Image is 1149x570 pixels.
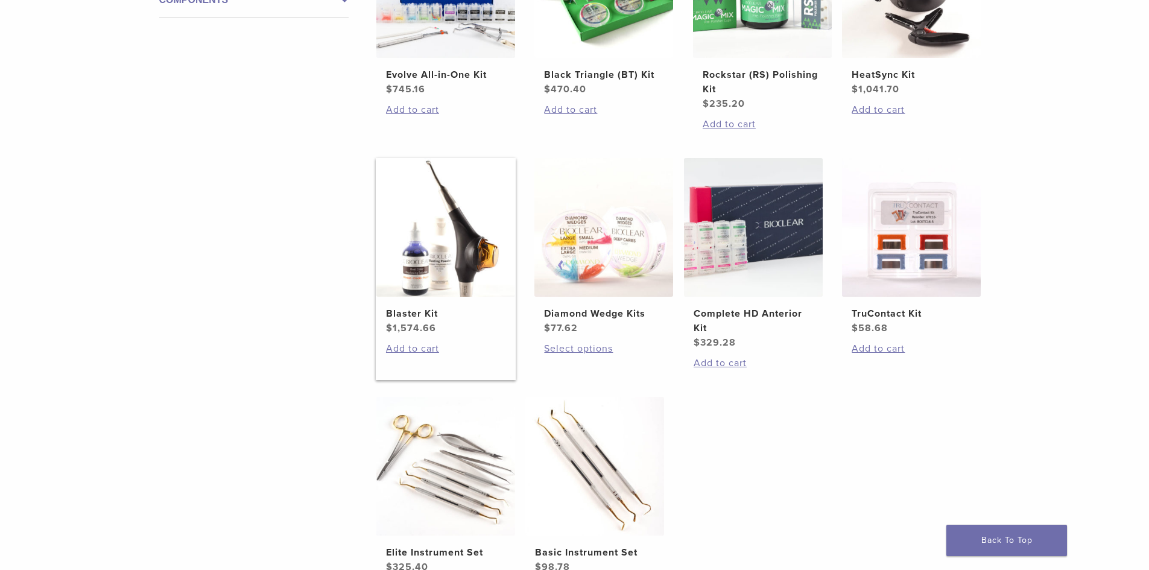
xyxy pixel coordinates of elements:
a: Add to cart: “Complete HD Anterior Kit” [694,356,813,370]
a: Select options for “Diamond Wedge Kits” [544,341,663,356]
bdi: 58.68 [852,322,888,334]
a: Add to cart: “TruContact Kit” [852,341,971,356]
h2: Diamond Wedge Kits [544,306,663,321]
h2: Evolve All-in-One Kit [386,68,505,82]
span: $ [386,322,393,334]
span: $ [544,83,551,95]
span: $ [852,322,858,334]
h2: Rockstar (RS) Polishing Kit [703,68,822,97]
h2: HeatSync Kit [852,68,971,82]
h2: Black Triangle (BT) Kit [544,68,663,82]
bdi: 329.28 [694,337,736,349]
h2: Blaster Kit [386,306,505,321]
h2: Elite Instrument Set [386,545,505,560]
img: Blaster Kit [376,158,515,297]
span: $ [694,337,700,349]
span: $ [386,83,393,95]
a: TruContact KitTruContact Kit $58.68 [841,158,982,335]
a: Add to cart: “Rockstar (RS) Polishing Kit” [703,117,822,131]
a: Add to cart: “Evolve All-in-One Kit” [386,103,505,117]
img: Complete HD Anterior Kit [684,158,823,297]
span: $ [852,83,858,95]
a: Add to cart: “Blaster Kit” [386,341,505,356]
bdi: 1,574.66 [386,322,436,334]
img: Diamond Wedge Kits [534,158,673,297]
h2: TruContact Kit [852,306,971,321]
a: Diamond Wedge KitsDiamond Wedge Kits $77.62 [534,158,674,335]
a: Add to cart: “HeatSync Kit” [852,103,971,117]
bdi: 77.62 [544,322,578,334]
img: TruContact Kit [842,158,981,297]
a: Add to cart: “Black Triangle (BT) Kit” [544,103,663,117]
h2: Complete HD Anterior Kit [694,306,813,335]
span: $ [703,98,709,110]
bdi: 1,041.70 [852,83,899,95]
bdi: 470.40 [544,83,586,95]
a: Blaster KitBlaster Kit $1,574.66 [376,158,516,335]
bdi: 745.16 [386,83,425,95]
h2: Basic Instrument Set [535,545,654,560]
a: Back To Top [946,525,1067,556]
bdi: 235.20 [703,98,745,110]
a: Complete HD Anterior KitComplete HD Anterior Kit $329.28 [683,158,824,350]
span: $ [544,322,551,334]
img: Elite Instrument Set [376,397,515,536]
img: Basic Instrument Set [525,397,664,536]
